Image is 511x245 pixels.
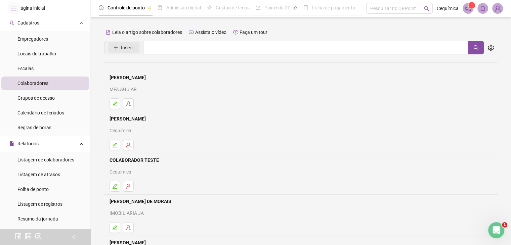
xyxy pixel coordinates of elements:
a: [PERSON_NAME] [110,75,148,80]
span: edit [112,184,118,189]
span: left [71,235,76,239]
a: [PERSON_NAME] [110,116,148,121]
button: Inserir [108,42,139,53]
span: Listagem de colaboradores [17,157,74,162]
span: Locais de trabalho [17,51,56,56]
span: Folha de pagamento [312,5,355,10]
span: edit [112,225,118,230]
span: history [233,30,238,35]
span: notification [465,5,471,11]
span: bell [480,5,486,11]
span: file-done [158,5,162,10]
span: Painel do DP [264,5,291,10]
span: Resumo da jornada [17,216,58,222]
sup: 1 [468,2,475,9]
span: Calendário de feriados [17,110,64,115]
div: Cequímica [110,127,492,134]
span: Regras de horas [17,125,51,130]
span: Cequímica [437,5,459,12]
span: menu [11,5,17,11]
div: IMOBILIARIA JA [110,209,492,217]
span: sun [207,5,212,10]
span: file-text [106,30,111,35]
span: instagram [35,233,42,240]
span: pushpin [293,6,297,10]
a: COLABORADOR TESTE [110,157,161,163]
span: Admissão digital [166,5,201,10]
span: Empregadores [17,36,48,42]
iframe: Intercom live chat [488,222,504,238]
span: plus [114,45,118,50]
span: pushpin [147,6,152,10]
span: 1 [502,222,507,228]
span: Página inicial [17,5,45,11]
span: Relatórios [17,141,39,146]
span: user-delete [126,101,131,106]
span: Inserir [121,44,134,51]
div: MFA AGUIAR [110,86,492,93]
span: file [9,141,14,146]
span: search [473,45,479,50]
span: clock-circle [99,5,103,10]
span: Listagem de atrasos [17,172,60,177]
span: book [303,5,308,10]
span: Controle de ponto [108,5,145,10]
span: user-delete [126,225,131,230]
span: search [424,6,429,11]
span: edit [112,142,118,148]
span: youtube [189,30,194,35]
span: user-delete [126,142,131,148]
span: user-delete [126,184,131,189]
a: [PERSON_NAME] DE MORAIS [110,199,173,204]
span: Gestão de férias [216,5,250,10]
span: Assista o vídeo [195,30,226,35]
span: Leia o artigo sobre colaboradores [112,30,182,35]
div: Cequímica [110,168,492,176]
span: Cadastros [17,20,39,26]
img: 90865 [493,3,503,13]
span: facebook [15,233,22,240]
span: Escalas [17,66,34,71]
span: Colaboradores [17,81,48,86]
span: user-add [9,20,14,25]
span: edit [112,101,118,106]
span: linkedin [25,233,32,240]
span: Faça um tour [240,30,267,35]
span: setting [488,45,494,51]
span: Grupos de acesso [17,95,55,101]
span: dashboard [256,5,260,10]
span: 1 [471,3,473,8]
span: Folha de ponto [17,187,49,192]
span: Listagem de registros [17,201,62,207]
